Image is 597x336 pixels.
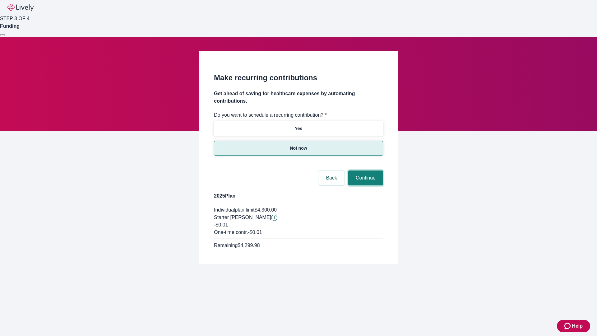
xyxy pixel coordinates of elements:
[214,192,383,200] h4: 2025 Plan
[271,215,277,221] button: Lively will contribute $0.01 to establish your account
[348,170,383,185] button: Continue
[255,207,277,212] span: $4,300.00
[238,243,260,248] span: $4,299.98
[564,322,572,330] svg: Zendesk support icon
[557,320,590,332] button: Zendesk support iconHelp
[248,230,262,235] span: - $0.01
[214,121,383,136] button: Yes
[214,111,327,119] label: Do you want to schedule a recurring contribution? *
[295,125,302,132] p: Yes
[290,145,307,152] p: Not now
[214,230,248,235] span: One-time contr.
[214,207,255,212] span: Individual plan limit
[318,170,345,185] button: Back
[7,4,34,11] img: Lively
[214,141,383,156] button: Not now
[572,322,583,330] span: Help
[214,243,238,248] span: Remaining
[214,215,271,220] span: Starter [PERSON_NAME]
[214,90,383,105] h4: Get ahead of saving for healthcare expenses by automating contributions.
[214,72,383,83] h2: Make recurring contributions
[271,215,277,221] svg: Starter penny details
[214,222,228,227] span: -$0.01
